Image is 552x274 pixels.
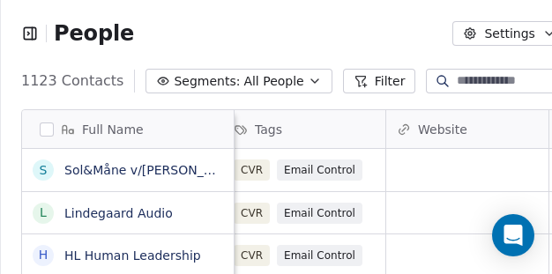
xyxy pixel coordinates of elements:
div: Tags [223,110,385,148]
a: HL Human Leadership [64,248,201,263]
span: Email Control [277,245,362,266]
div: L [40,204,47,222]
span: CVR [234,203,270,224]
button: Filter [343,69,416,93]
div: Open Intercom Messenger [492,214,534,256]
span: Website [418,121,467,138]
span: Segments: [174,72,240,91]
span: Email Control [277,203,362,224]
span: Email Control [277,159,362,181]
span: Tags [255,121,282,138]
span: Full Name [82,121,144,138]
div: Full Name [22,110,234,148]
a: Lindegaard Audio [64,206,173,220]
a: Sol&Måne v/[PERSON_NAME] [64,163,244,177]
div: Website [386,110,548,148]
div: H [39,246,48,264]
span: CVR [234,159,270,181]
span: People [54,20,134,47]
div: S [40,161,48,180]
span: CVR [234,245,270,266]
span: All People [243,72,303,91]
span: 1123 Contacts [21,70,123,92]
